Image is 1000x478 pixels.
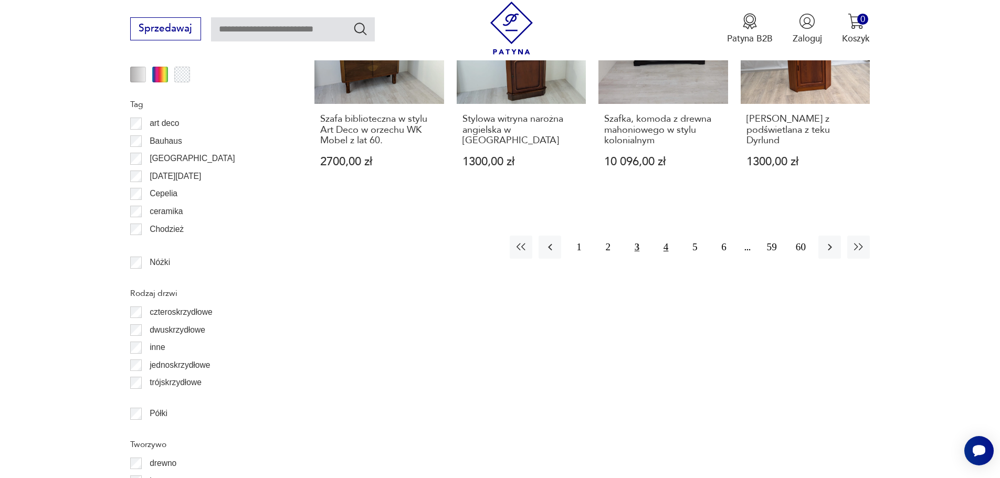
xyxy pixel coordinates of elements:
img: Patyna - sklep z meblami i dekoracjami vintage [485,2,538,55]
button: Patyna B2B [727,13,773,45]
button: 4 [655,236,677,258]
button: 59 [761,236,783,258]
p: trójskrzydłowe [150,376,202,389]
button: Zaloguj [793,13,822,45]
p: inne [150,341,165,354]
h3: [PERSON_NAME] z podświetlana z teku Dyrlund [746,114,865,146]
button: 60 [790,236,812,258]
p: Cepelia [150,187,177,200]
p: Półki [150,407,167,420]
p: art deco [150,116,179,130]
h3: Stylowa witryna narożna angielska w [GEOGRAPHIC_DATA] [462,114,581,146]
button: 0Koszyk [842,13,870,45]
iframe: Smartsupp widget button [964,436,994,465]
p: Nóżki [150,256,170,269]
p: [DATE][DATE] [150,169,201,183]
img: Ikonka użytkownika [799,13,815,29]
button: 1 [567,236,590,258]
p: Bauhaus [150,134,182,148]
p: jednoskrzydłowe [150,358,210,372]
p: 2700,00 zł [320,156,438,167]
p: Patyna B2B [727,33,773,45]
button: 6 [712,236,735,258]
button: 5 [683,236,706,258]
p: 1300,00 zł [746,156,865,167]
p: Zaloguj [793,33,822,45]
p: Tworzywo [130,438,285,451]
p: Chodzież [150,222,184,236]
a: Ikona medaluPatyna B2B [727,13,773,45]
p: ceramika [150,205,183,218]
img: Ikona koszyka [848,13,864,29]
img: Ikona medalu [742,13,758,29]
a: Sprzedawaj [130,25,201,34]
button: Sprzedawaj [130,17,201,40]
h3: Szafka, komoda z drewna mahoniowego w stylu kolonialnym [604,114,722,146]
p: drewno [150,456,176,470]
p: 10 096,00 zł [604,156,722,167]
p: Koszyk [842,33,870,45]
button: 3 [626,236,648,258]
p: Rodzaj drzwi [130,286,285,300]
h3: Szafa biblioteczna w stylu Art Deco w orzechu WK Mobel z lat 60. [320,114,438,146]
div: 0 [857,14,868,25]
p: dwuskrzydłowe [150,323,205,337]
button: 2 [597,236,619,258]
p: [GEOGRAPHIC_DATA] [150,152,235,165]
p: Ćmielów [150,240,181,253]
p: 1300,00 zł [462,156,581,167]
button: Szukaj [353,21,368,36]
p: Tag [130,98,285,111]
p: czteroskrzydłowe [150,305,213,319]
